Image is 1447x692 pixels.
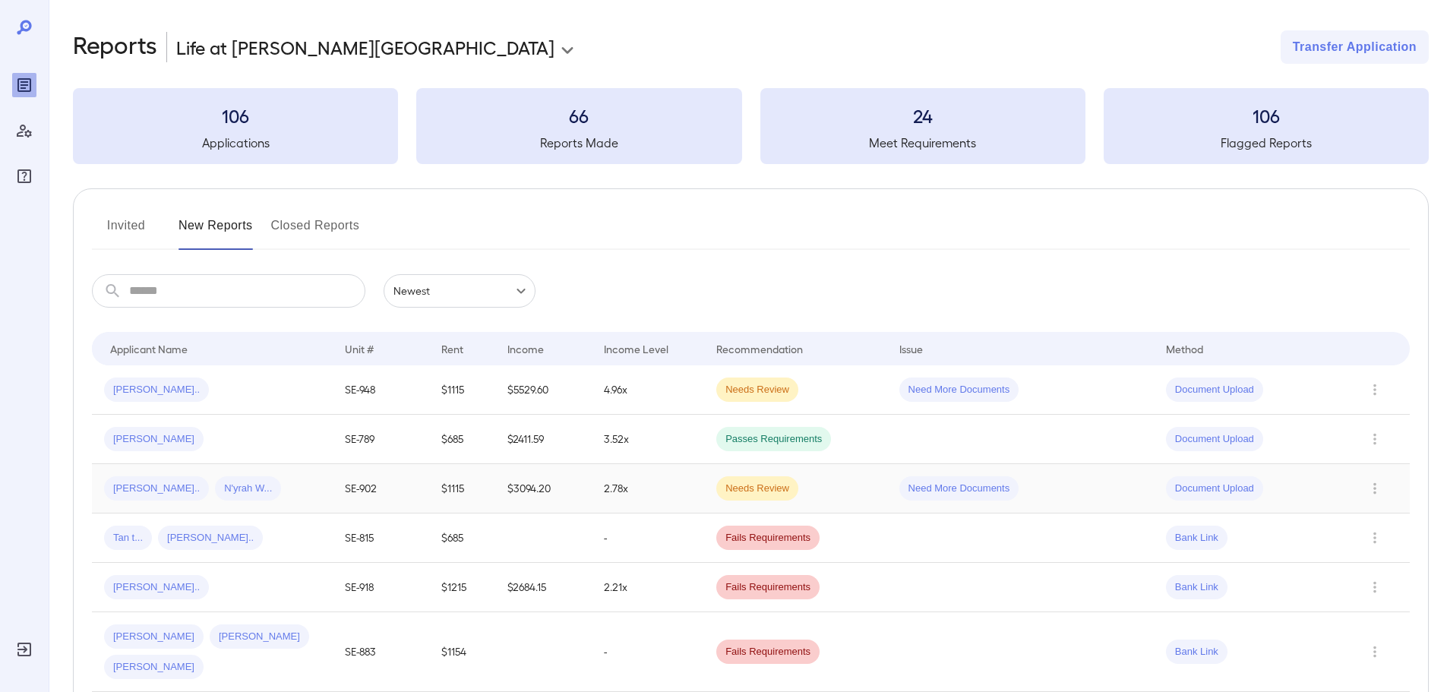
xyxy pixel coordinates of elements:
[12,637,36,662] div: Log Out
[592,415,704,464] td: 3.52x
[333,365,429,415] td: SE-948
[495,365,592,415] td: $5529.60
[1166,645,1227,659] span: Bank Link
[416,134,741,152] h5: Reports Made
[345,340,374,358] div: Unit #
[429,612,495,692] td: $1154
[1363,427,1387,451] button: Row Actions
[104,383,209,397] span: [PERSON_NAME]..
[73,134,398,152] h5: Applications
[73,88,1429,164] summary: 106Applications66Reports Made24Meet Requirements106Flagged Reports
[1363,378,1387,402] button: Row Actions
[104,630,204,644] span: [PERSON_NAME]
[12,118,36,143] div: Manage Users
[760,103,1085,128] h3: 24
[333,513,429,563] td: SE-815
[416,103,741,128] h3: 66
[1166,531,1227,545] span: Bank Link
[592,612,704,692] td: -
[429,365,495,415] td: $1115
[104,660,204,675] span: [PERSON_NAME]
[104,531,152,545] span: Tan t...
[899,482,1019,496] span: Need More Documents
[899,383,1019,397] span: Need More Documents
[176,35,554,59] p: Life at [PERSON_NAME][GEOGRAPHIC_DATA]
[210,630,309,644] span: [PERSON_NAME]
[1166,340,1203,358] div: Method
[1281,30,1429,64] button: Transfer Application
[73,103,398,128] h3: 106
[1104,103,1429,128] h3: 106
[507,340,544,358] div: Income
[333,464,429,513] td: SE-902
[333,612,429,692] td: SE-883
[1363,526,1387,550] button: Row Actions
[110,340,188,358] div: Applicant Name
[495,464,592,513] td: $3094.20
[333,415,429,464] td: SE-789
[333,563,429,612] td: SE-918
[592,464,704,513] td: 2.78x
[1363,476,1387,501] button: Row Actions
[716,645,820,659] span: Fails Requirements
[429,563,495,612] td: $1215
[899,340,924,358] div: Issue
[158,531,263,545] span: [PERSON_NAME]..
[495,563,592,612] td: $2684.15
[716,580,820,595] span: Fails Requirements
[592,365,704,415] td: 4.96x
[179,213,253,250] button: New Reports
[1104,134,1429,152] h5: Flagged Reports
[1166,580,1227,595] span: Bank Link
[271,213,360,250] button: Closed Reports
[104,482,209,496] span: [PERSON_NAME]..
[12,164,36,188] div: FAQ
[429,513,495,563] td: $685
[73,30,157,64] h2: Reports
[592,513,704,563] td: -
[1166,482,1263,496] span: Document Upload
[429,415,495,464] td: $685
[495,415,592,464] td: $2411.59
[1166,432,1263,447] span: Document Upload
[716,432,831,447] span: Passes Requirements
[760,134,1085,152] h5: Meet Requirements
[1363,575,1387,599] button: Row Actions
[604,340,668,358] div: Income Level
[1166,383,1263,397] span: Document Upload
[104,580,209,595] span: [PERSON_NAME]..
[12,73,36,97] div: Reports
[441,340,466,358] div: Rent
[716,531,820,545] span: Fails Requirements
[92,213,160,250] button: Invited
[716,482,798,496] span: Needs Review
[592,563,704,612] td: 2.21x
[384,274,536,308] div: Newest
[716,340,803,358] div: Recommendation
[429,464,495,513] td: $1115
[716,383,798,397] span: Needs Review
[1363,640,1387,664] button: Row Actions
[104,432,204,447] span: [PERSON_NAME]
[215,482,281,496] span: N'yrah W...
